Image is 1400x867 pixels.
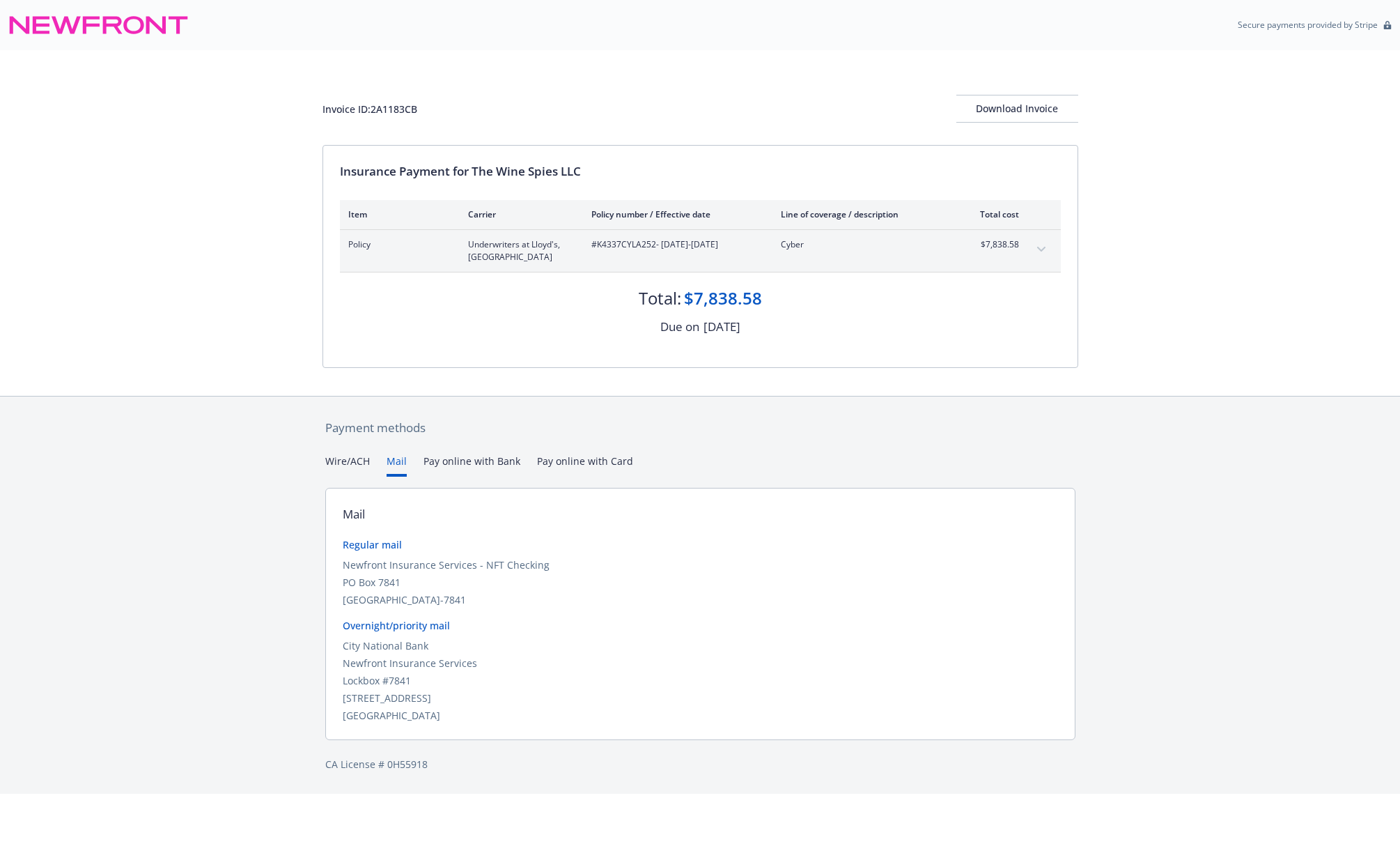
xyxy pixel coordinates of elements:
button: Pay online with Bank [423,454,520,477]
span: Cyber [781,238,944,251]
div: Invoice ID: 2A1183CB [322,102,417,116]
button: Wire/ACH [325,454,370,477]
div: [GEOGRAPHIC_DATA]-7841 [343,592,1058,607]
div: [GEOGRAPHIC_DATA] [343,708,1058,723]
span: Policy [348,238,446,251]
div: City National Bank [343,638,1058,653]
div: Lockbox #7841 [343,673,1058,688]
button: expand content [1030,238,1052,261]
div: PO Box 7841 [343,575,1058,590]
div: PolicyUnderwriters at Lloyd's, [GEOGRAPHIC_DATA]#K4337CYLA252- [DATE]-[DATE]Cyber$7,838.58expand ... [340,230,1061,272]
div: Carrier [468,208,569,220]
span: Underwriters at Lloyd's, [GEOGRAPHIC_DATA] [468,238,569,263]
div: Insurance Payment for The Wine Spies LLC [340,162,1061,181]
div: Regular mail [343,537,1058,552]
button: Mail [387,454,407,477]
div: $7,838.58 [684,286,762,310]
div: Total cost [967,208,1019,220]
div: Overnight/priority mail [343,618,1058,633]
div: Policy number / Effective date [591,208,759,220]
span: $7,838.58 [967,238,1019,251]
div: Mail [343,505,365,523]
div: [STREET_ADDRESS] [343,691,1058,705]
p: Secure payments provided by Stripe [1238,19,1378,31]
div: Due on [660,318,699,336]
span: #K4337CYLA252 - [DATE]-[DATE] [591,238,759,251]
div: Newfront Insurance Services - NFT Checking [343,558,1058,572]
div: Total: [639,286,681,310]
button: Pay online with Card [537,454,633,477]
div: [DATE] [703,318,740,336]
div: Download Invoice [956,95,1078,122]
div: CA License # 0H55918 [325,757,1075,772]
button: Download Invoice [956,95,1078,123]
div: Newfront Insurance Services [343,656,1058,670]
div: Payment methods [325,419,1075,437]
div: Item [348,208,446,220]
div: Line of coverage / description [781,208,944,220]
